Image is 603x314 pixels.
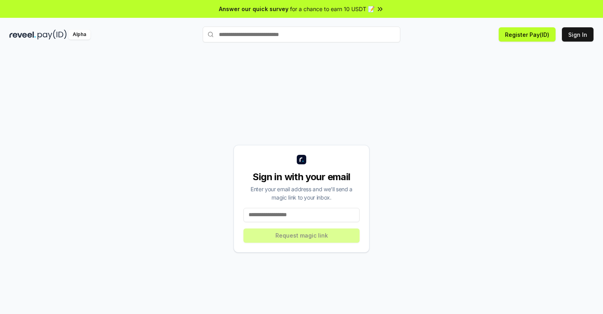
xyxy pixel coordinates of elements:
img: pay_id [38,30,67,40]
div: Enter your email address and we’ll send a magic link to your inbox. [243,185,360,202]
button: Sign In [562,27,594,42]
span: for a chance to earn 10 USDT 📝 [290,5,375,13]
div: Alpha [68,30,90,40]
img: logo_small [297,155,306,164]
img: reveel_dark [9,30,36,40]
div: Sign in with your email [243,171,360,183]
span: Answer our quick survey [219,5,288,13]
button: Register Pay(ID) [499,27,556,42]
